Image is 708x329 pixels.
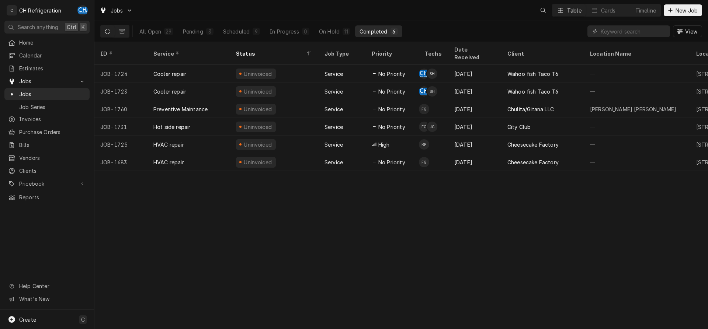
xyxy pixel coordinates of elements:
div: 3 [208,28,212,35]
div: — [584,118,690,136]
div: Cheesecake Factory [507,158,559,166]
span: View [684,28,699,35]
div: City Club [507,123,531,131]
div: Completed [360,28,387,35]
div: Fred Gonzalez's Avatar [419,122,429,132]
div: Chris Hiraga's Avatar [419,69,429,79]
div: Timeline [635,7,656,14]
div: FG [419,122,429,132]
span: Estimates [19,64,86,72]
div: Techs [425,50,442,57]
div: Wahoo fish Taco T6 [507,70,558,78]
div: Service [324,88,343,95]
span: Purchase Orders [19,128,86,136]
span: Reports [19,193,86,201]
div: FG [419,104,429,114]
div: Wahoo fish Taco T6 [507,88,558,95]
a: Home [4,36,90,49]
div: Cooler repair [153,70,186,78]
div: [DATE] [448,83,502,100]
div: CH [77,5,88,15]
div: [DATE] [448,65,502,83]
span: Vendors [19,154,86,162]
div: Chulita/Gitana LLC [507,105,554,113]
div: In Progress [270,28,299,35]
a: Invoices [4,113,90,125]
input: Keyword search [601,25,666,37]
div: CH Refrigeration [19,7,62,14]
span: Jobs [19,90,86,98]
div: Service [324,70,343,78]
div: JG [427,122,437,132]
span: No Priority [378,158,405,166]
div: FG [419,157,429,167]
span: Pricebook [19,180,75,188]
div: [PERSON_NAME] [PERSON_NAME] [590,105,676,113]
div: SH [427,86,437,97]
a: Estimates [4,62,90,74]
div: Client [507,50,577,57]
button: Open search [537,4,549,16]
span: Calendar [19,52,86,59]
a: Clients [4,165,90,177]
a: Jobs [4,88,90,100]
div: — [584,83,690,100]
div: On Hold [319,28,340,35]
div: Pending [183,28,203,35]
div: JOB-1683 [94,153,147,171]
div: RP [419,139,429,150]
a: Calendar [4,49,90,62]
span: Jobs [111,7,123,14]
span: Search anything [18,23,58,31]
button: New Job [664,4,702,16]
div: SH [427,69,437,79]
div: JOB-1760 [94,100,147,118]
div: C [7,5,17,15]
div: Job Type [324,50,360,57]
a: Purchase Orders [4,126,90,138]
span: Job Series [19,103,86,111]
div: Uninvoiced [243,105,273,113]
span: C [81,316,85,323]
div: Steven Hiraga's Avatar [427,69,437,79]
span: Invoices [19,115,86,123]
div: 6 [392,28,396,35]
div: Ruben Perez's Avatar [419,139,429,150]
div: — [584,65,690,83]
div: Uninvoiced [243,158,273,166]
div: JOB-1725 [94,136,147,153]
div: JOB-1723 [94,83,147,100]
button: Search anythingCtrlK [4,21,90,34]
a: Job Series [4,101,90,113]
span: Home [19,39,86,46]
span: Clients [19,167,86,175]
div: — [584,136,690,153]
div: Hot side repair [153,123,190,131]
div: JOB-1731 [94,118,147,136]
a: Vendors [4,152,90,164]
a: Go to Pricebook [4,178,90,190]
span: No Priority [378,105,405,113]
div: 9 [254,28,258,35]
span: High [378,141,390,148]
a: Bills [4,139,90,151]
div: [DATE] [448,153,502,171]
div: Status [236,50,305,57]
div: Scheduled [223,28,250,35]
div: JOB-1724 [94,65,147,83]
span: Ctrl [67,23,76,31]
div: Service [324,158,343,166]
span: New Job [674,7,699,14]
div: ID [100,50,140,57]
div: Uninvoiced [243,88,273,95]
div: [DATE] [448,136,502,153]
div: Fred Gonzalez's Avatar [419,157,429,167]
div: Service [324,105,343,113]
div: Steven Hiraga's Avatar [427,86,437,97]
div: Table [567,7,582,14]
div: [DATE] [448,100,502,118]
span: Bills [19,141,86,149]
div: Fred Gonzalez's Avatar [419,104,429,114]
div: Chris Hiraga's Avatar [77,5,88,15]
span: Create [19,316,36,323]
